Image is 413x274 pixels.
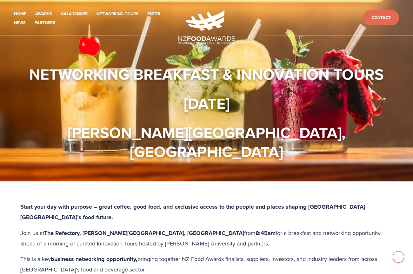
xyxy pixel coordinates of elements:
[35,10,52,18] a: Awards
[97,10,138,18] a: Networking-Tours
[61,10,88,18] a: Gala Dinner
[35,19,55,27] a: Partners
[14,10,26,18] a: Home
[29,63,384,85] strong: Networking Breakfast & Innovation Tours
[20,203,367,221] strong: Start your day with purpose – great coffee, good food, and exclusive access to the people and pla...
[20,228,393,248] p: Join us at from for a breakfast and networking opportunity ahead of a morning of curated Innovati...
[51,255,137,263] strong: business networking opportunity,
[68,121,349,163] strong: [PERSON_NAME][GEOGRAPHIC_DATA], [GEOGRAPHIC_DATA]
[256,229,276,237] strong: 8:45am
[14,19,26,27] a: News
[44,229,244,237] strong: The Refectory, [PERSON_NAME][GEOGRAPHIC_DATA], [GEOGRAPHIC_DATA]
[147,10,160,18] a: Enter
[184,92,230,114] strong: [DATE]
[363,10,399,26] a: Contact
